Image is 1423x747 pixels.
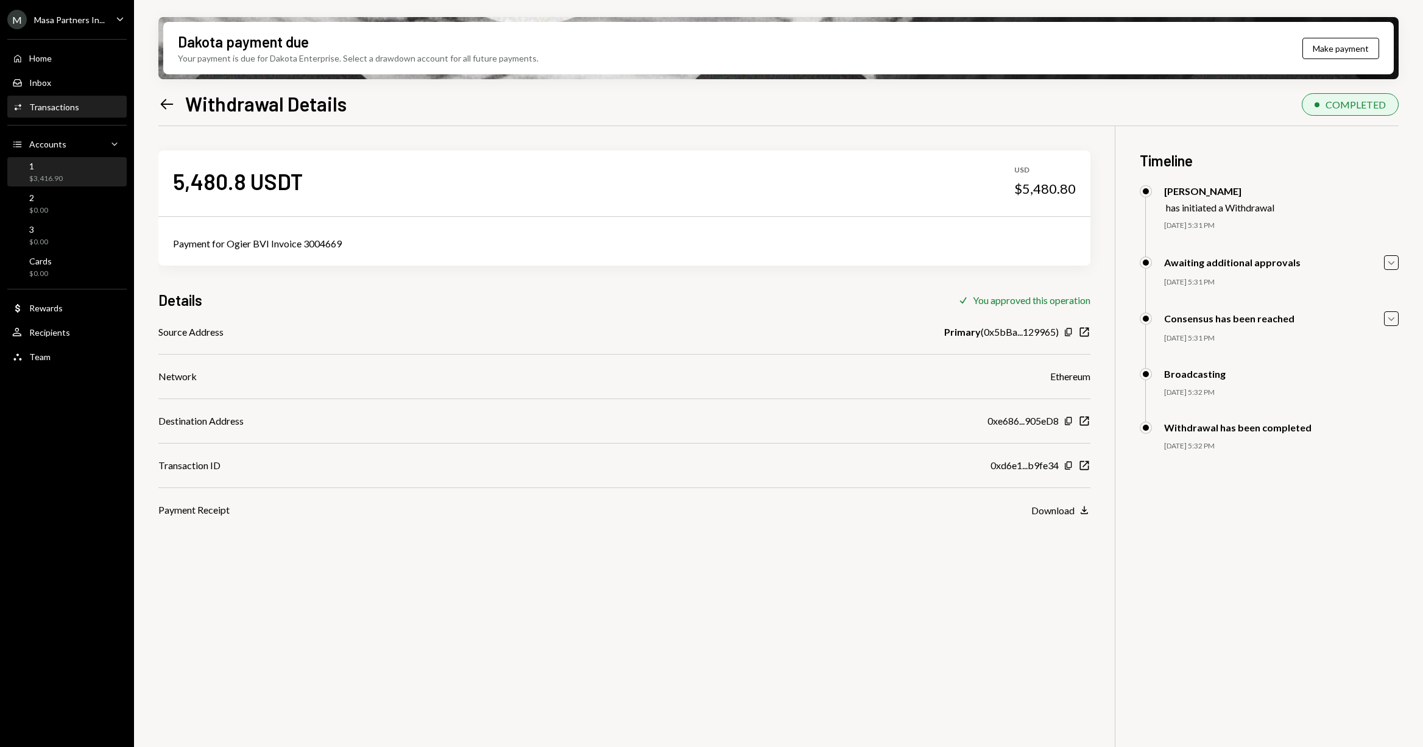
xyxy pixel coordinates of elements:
[944,325,981,339] b: Primary
[1031,504,1090,517] button: Download
[158,414,244,428] div: Destination Address
[1164,277,1399,288] div: [DATE] 5:31 PM
[29,77,51,88] div: Inbox
[1164,422,1312,433] div: Withdrawal has been completed
[7,96,127,118] a: Transactions
[158,325,224,339] div: Source Address
[29,174,63,184] div: $3,416.90
[7,321,127,343] a: Recipients
[1164,368,1226,380] div: Broadcasting
[29,205,48,216] div: $0.00
[7,189,127,218] a: 2$0.00
[185,91,347,116] h1: Withdrawal Details
[158,290,202,310] h3: Details
[7,345,127,367] a: Team
[29,269,52,279] div: $0.00
[7,47,127,69] a: Home
[29,352,51,362] div: Team
[1014,180,1076,197] div: $5,480.80
[944,325,1059,339] div: ( 0x5bBa...129965 )
[7,157,127,186] a: 1$3,416.90
[29,303,63,313] div: Rewards
[1164,333,1399,344] div: [DATE] 5:31 PM
[29,224,48,235] div: 3
[1166,202,1274,213] div: has initiated a Withdrawal
[29,161,63,171] div: 1
[158,458,221,473] div: Transaction ID
[1014,165,1076,175] div: USD
[1140,150,1399,171] h3: Timeline
[178,52,538,65] div: Your payment is due for Dakota Enterprise. Select a drawdown account for all future payments.
[7,221,127,250] a: 3$0.00
[7,133,127,155] a: Accounts
[29,139,66,149] div: Accounts
[7,10,27,29] div: M
[158,503,230,517] div: Payment Receipt
[29,256,52,266] div: Cards
[158,369,197,384] div: Network
[1164,257,1301,268] div: Awaiting additional approvals
[178,32,309,52] div: Dakota payment due
[1302,38,1379,59] button: Make payment
[990,458,1059,473] div: 0xd6e1...b9fe34
[1164,185,1274,197] div: [PERSON_NAME]
[7,71,127,93] a: Inbox
[7,297,127,319] a: Rewards
[173,168,303,195] div: 5,480.8 USDT
[973,294,1090,306] div: You approved this operation
[29,102,79,112] div: Transactions
[29,237,48,247] div: $0.00
[29,53,52,63] div: Home
[34,15,105,25] div: Masa Partners In...
[29,193,48,203] div: 2
[1031,504,1075,516] div: Download
[987,414,1059,428] div: 0xe686...905eD8
[173,236,1076,251] div: Payment for Ogier BVI Invoice 3004669
[1326,99,1386,110] div: COMPLETED
[1164,388,1399,398] div: [DATE] 5:32 PM
[7,252,127,281] a: Cards$0.00
[1164,441,1399,451] div: [DATE] 5:32 PM
[1164,313,1294,324] div: Consensus has been reached
[1164,221,1399,231] div: [DATE] 5:31 PM
[1050,369,1090,384] div: Ethereum
[29,327,70,338] div: Recipients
